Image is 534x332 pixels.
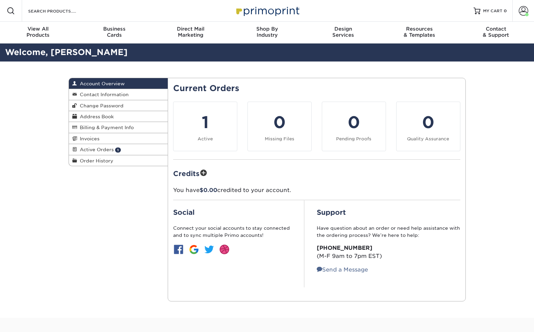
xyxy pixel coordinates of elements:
small: Quality Assurance [407,136,449,141]
a: Address Book [69,111,168,122]
img: btn-dribbble.jpg [219,244,230,255]
img: btn-facebook.jpg [173,244,184,255]
a: Resources& Templates [382,22,458,43]
a: Account Overview [69,78,168,89]
span: Business [76,26,153,32]
span: Change Password [77,103,124,108]
a: Change Password [69,100,168,111]
div: & Support [458,26,534,38]
span: $0.00 [200,187,217,193]
a: Contact Information [69,89,168,100]
img: btn-google.jpg [188,244,199,255]
h2: Support [317,208,460,216]
small: Pending Proofs [336,136,371,141]
span: Invoices [77,136,99,141]
input: SEARCH PRODUCTS..... [27,7,94,15]
span: Contact [458,26,534,32]
h2: Current Orders [173,84,460,93]
img: btn-twitter.jpg [204,244,215,255]
div: 0 [401,110,456,135]
p: Have question about an order or need help assistance with the ordering process? We’re here to help: [317,225,460,239]
div: & Templates [382,26,458,38]
span: 0 [504,8,507,13]
span: Direct Mail [152,26,229,32]
a: 1 Active [173,102,237,151]
a: Send a Message [317,266,368,273]
a: Active Orders 1 [69,144,168,155]
p: (M-F 9am to 7pm EST) [317,244,460,260]
div: Marketing [152,26,229,38]
span: Contact Information [77,92,129,97]
a: Billing & Payment Info [69,122,168,133]
span: 1 [115,147,121,153]
a: Invoices [69,133,168,144]
div: 1 [178,110,233,135]
span: Billing & Payment Info [77,125,134,130]
span: Address Book [77,114,114,119]
a: Contact& Support [458,22,534,43]
a: 0 Missing Files [247,102,312,151]
div: Industry [229,26,305,38]
div: Services [305,26,382,38]
span: MY CART [483,8,502,14]
p: Connect your social accounts to stay connected and to sync multiple Primo accounts! [173,225,292,239]
span: Design [305,26,382,32]
a: Shop ByIndustry [229,22,305,43]
img: Primoprint [233,3,301,18]
span: Order History [77,158,113,163]
a: Direct MailMarketing [152,22,229,43]
strong: [PHONE_NUMBER] [317,245,372,251]
span: Active Orders [77,147,114,152]
span: Shop By [229,26,305,32]
span: Resources [382,26,458,32]
div: 0 [252,110,307,135]
a: BusinessCards [76,22,153,43]
a: 0 Quality Assurance [396,102,460,151]
a: DesignServices [305,22,382,43]
small: Missing Files [265,136,294,141]
a: 0 Pending Proofs [322,102,386,151]
div: Cards [76,26,153,38]
span: Account Overview [77,81,125,86]
a: Order History [69,155,168,166]
h2: Credits [173,168,460,178]
p: You have credited to your account. [173,186,460,194]
div: 0 [326,110,382,135]
small: Active [198,136,213,141]
h2: Social [173,208,292,216]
